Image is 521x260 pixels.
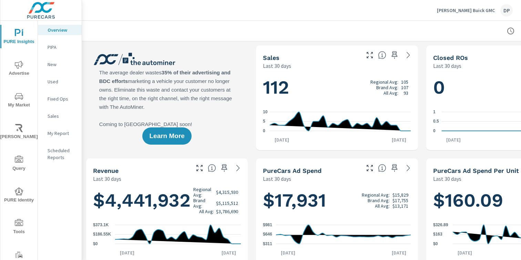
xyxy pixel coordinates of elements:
p: All Avg: [199,209,214,214]
span: My Market [2,92,35,109]
p: 105 [401,79,408,85]
button: Make Fullscreen [194,163,205,174]
p: $3,786,690 [216,209,238,214]
p: $13,171 [392,203,408,209]
p: Brand Avg: [376,85,398,90]
text: $0 [93,241,98,246]
div: Overview [38,25,82,35]
a: See more details in report [403,50,414,61]
div: My Report [38,128,82,138]
span: Advertise [2,61,35,77]
p: $5,115,512 [216,200,238,206]
span: Query [2,156,35,173]
span: PURE Identity [2,187,35,204]
p: $17,755 [392,198,408,203]
p: [DATE] [217,249,241,256]
p: Brand Avg: [193,198,214,209]
text: $981 [263,222,272,227]
div: Fixed Ops [38,94,82,104]
p: Sales [48,113,76,119]
p: Fixed Ops [48,95,76,102]
span: Total cost of media for all PureCars channels for the selected dealership group over the selected... [378,164,386,172]
div: DP [500,4,513,17]
h1: 112 [263,76,411,99]
p: Regional Avg: [362,192,390,198]
span: Save this to your personalized report [219,163,230,174]
p: 93 [403,90,408,96]
p: 107 [401,85,408,90]
p: Regional Avg: [370,79,398,85]
text: $186.55K [93,232,111,237]
span: Learn More [149,133,184,139]
span: Save this to your personalized report [389,163,400,174]
p: Last 30 days [263,62,291,70]
p: [DATE] [387,136,411,143]
text: $163 [433,232,442,237]
text: 0 [263,128,265,133]
p: Overview [48,27,76,33]
span: Tools [2,219,35,236]
p: Last 30 days [263,175,291,183]
text: 5 [263,119,265,124]
span: Save this to your personalized report [389,50,400,61]
text: $326.89 [433,222,448,227]
div: New [38,59,82,70]
text: 1 [433,110,436,114]
button: Make Fullscreen [364,163,375,174]
h5: Sales [263,54,279,61]
p: Scheduled Reports [48,147,76,161]
div: Used [38,76,82,87]
p: Last 30 days [433,175,461,183]
p: All Avg: [375,203,390,209]
h1: $4,441,932 [93,187,241,214]
h5: PureCars Ad Spend [263,167,321,174]
span: Total sales revenue over the selected date range. [Source: This data is sourced from the dealer’s... [208,164,216,172]
text: $373.1K [93,222,109,227]
p: Last 30 days [433,62,461,70]
p: [DATE] [441,136,466,143]
p: [DATE] [453,249,477,256]
p: Last 30 days [93,175,121,183]
p: New [48,61,76,68]
p: [PERSON_NAME] Buick GMC [437,7,495,13]
p: $4,315,930 [216,189,238,195]
p: [DATE] [276,249,300,256]
p: [DATE] [270,136,294,143]
p: All Avg: [384,90,398,96]
div: Scheduled Reports [38,145,82,163]
p: PIPA [48,44,76,51]
div: PIPA [38,42,82,52]
button: Make Fullscreen [364,50,375,61]
p: $15,829 [392,192,408,198]
div: Sales [38,111,82,121]
span: PURE Insights [2,29,35,46]
h5: Closed ROs [433,54,468,61]
text: 10 [263,110,268,114]
text: $311 [263,241,272,246]
text: $646 [263,232,272,237]
h5: Revenue [93,167,119,174]
span: Number of vehicles sold by the dealership over the selected date range. [Source: This data is sou... [378,51,386,59]
button: Learn More [142,127,191,145]
a: See more details in report [233,163,244,174]
text: $0 [433,241,438,246]
p: [DATE] [115,249,139,256]
text: 0.5 [433,119,439,124]
p: Regional Avg: [193,187,214,198]
p: Brand Avg: [368,198,390,203]
p: My Report [48,130,76,137]
h1: $17,931 [263,189,411,212]
span: [PERSON_NAME] [2,124,35,141]
p: Used [48,78,76,85]
a: See more details in report [403,163,414,174]
p: [DATE] [387,249,411,256]
text: 0 [433,128,436,133]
